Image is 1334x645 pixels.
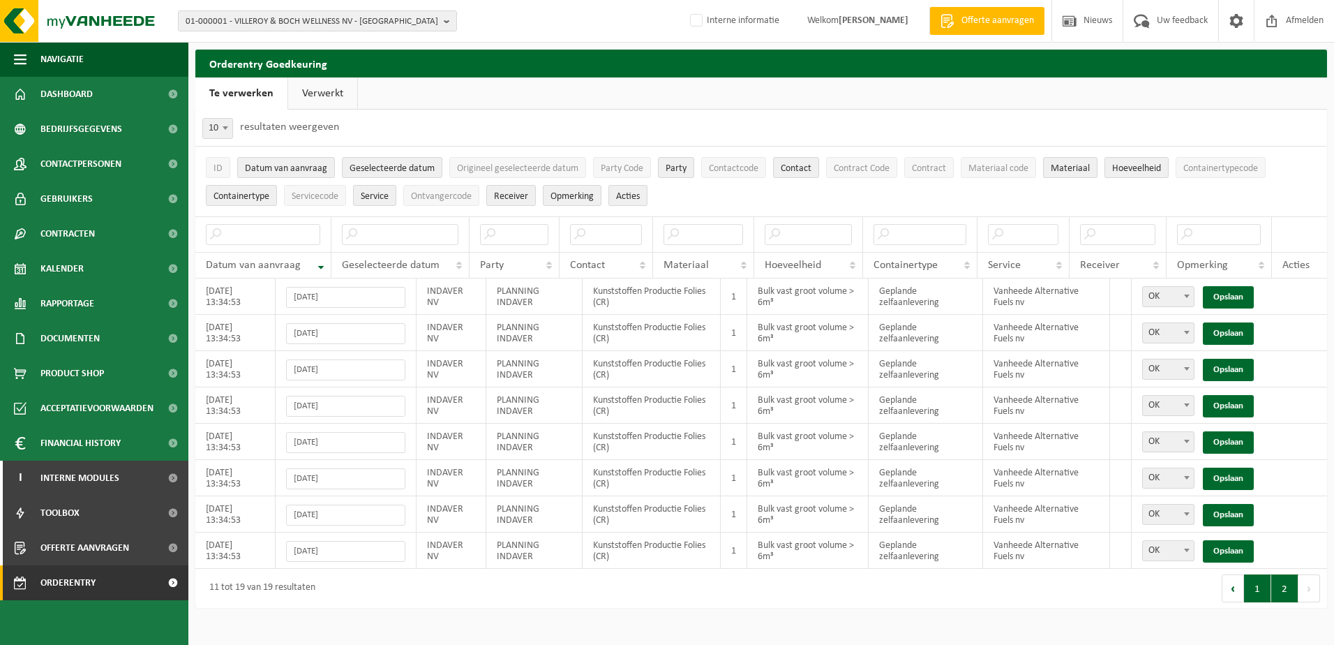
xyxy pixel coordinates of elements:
[486,533,583,569] td: PLANNING INDAVER
[826,157,897,178] button: Contract CodeContract Code: Activate to sort
[1142,504,1194,525] span: OK
[195,50,1327,77] h2: Orderentry Goedkeuring
[983,424,1110,460] td: Vanheede Alternative Fuels nv
[834,163,890,174] span: Contract Code
[583,460,721,496] td: Kunststoffen Productie Folies (CR)
[983,351,1110,387] td: Vanheede Alternative Fuels nv
[195,279,276,315] td: [DATE] 13:34:53
[1142,540,1194,561] span: OK
[1203,431,1254,454] a: Opslaan
[747,279,869,315] td: Bulk vast groot volume > 6m³
[40,77,93,112] span: Dashboard
[958,14,1037,28] span: Offerte aanvragen
[593,157,651,178] button: Party CodeParty Code: Activate to sort
[195,424,276,460] td: [DATE] 13:34:53
[1043,157,1097,178] button: MateriaalMateriaal: Activate to sort
[912,163,946,174] span: Contract
[417,387,486,424] td: INDAVER NV
[178,10,457,31] button: 01-000001 - VILLEROY & BOCH WELLNESS NV - [GEOGRAPHIC_DATA]
[342,260,440,271] span: Geselecteerde datum
[213,191,269,202] span: Containertype
[869,533,983,569] td: Geplande zelfaanlevering
[353,185,396,206] button: ServiceService: Activate to sort
[869,496,983,533] td: Geplande zelfaanlevering
[747,424,869,460] td: Bulk vast groot volume > 6m³
[1203,322,1254,345] a: Opslaan
[486,387,583,424] td: PLANNING INDAVER
[1271,574,1298,602] button: 2
[288,77,357,110] a: Verwerkt
[1143,505,1194,524] span: OK
[411,191,472,202] span: Ontvangercode
[765,260,821,271] span: Hoeveelheid
[403,185,479,206] button: OntvangercodeOntvangercode: Activate to sort
[747,315,869,351] td: Bulk vast groot volume > 6m³
[1203,468,1254,490] a: Opslaan
[983,460,1110,496] td: Vanheede Alternative Fuels nv
[202,576,315,601] div: 11 tot 19 van 19 resultaten
[1112,163,1161,174] span: Hoeveelheid
[1143,323,1194,343] span: OK
[1183,163,1258,174] span: Containertypecode
[773,157,819,178] button: ContactContact: Activate to sort
[1143,287,1194,306] span: OK
[583,315,721,351] td: Kunststoffen Productie Folies (CR)
[40,181,93,216] span: Gebruikers
[721,387,747,424] td: 1
[1143,468,1194,488] span: OK
[1051,163,1090,174] span: Materiaal
[583,387,721,424] td: Kunststoffen Productie Folies (CR)
[206,260,301,271] span: Datum van aanvraag
[350,163,435,174] span: Geselecteerde datum
[1298,574,1320,602] button: Next
[486,185,536,206] button: ReceiverReceiver: Activate to sort
[869,279,983,315] td: Geplande zelfaanlevering
[417,424,486,460] td: INDAVER NV
[721,496,747,533] td: 1
[968,163,1028,174] span: Materiaal code
[195,387,276,424] td: [DATE] 13:34:53
[1142,431,1194,452] span: OK
[417,460,486,496] td: INDAVER NV
[1143,541,1194,561] span: OK
[1203,504,1254,526] a: Opslaan
[869,460,983,496] td: Geplande zelfaanlevering
[40,356,104,391] span: Product Shop
[721,351,747,387] td: 1
[342,157,442,178] button: Geselecteerde datumGeselecteerde datum: Activate to sort
[40,147,121,181] span: Contactpersonen
[40,321,100,356] span: Documenten
[40,461,119,496] span: Interne modules
[747,460,869,496] td: Bulk vast groot volume > 6m³
[486,315,583,351] td: PLANNING INDAVER
[40,251,84,286] span: Kalender
[1177,260,1228,271] span: Opmerking
[1142,359,1194,380] span: OK
[457,163,578,174] span: Origineel geselecteerde datum
[449,157,586,178] button: Origineel geselecteerde datumOrigineel geselecteerde datum: Activate to sort
[1203,359,1254,381] a: Opslaan
[417,533,486,569] td: INDAVER NV
[709,163,758,174] span: Contactcode
[904,157,954,178] button: ContractContract: Activate to sort
[486,279,583,315] td: PLANNING INDAVER
[869,315,983,351] td: Geplande zelfaanlevering
[1142,468,1194,489] span: OK
[1080,260,1120,271] span: Receiver
[40,531,129,565] span: Offerte aanvragen
[601,163,643,174] span: Party Code
[1142,395,1194,416] span: OK
[40,496,80,531] span: Toolbox
[40,42,84,77] span: Navigatie
[195,496,276,533] td: [DATE] 13:34:53
[417,315,486,351] td: INDAVER NV
[721,315,747,351] td: 1
[721,460,747,496] td: 1
[292,191,338,202] span: Servicecode
[206,185,277,206] button: ContainertypeContainertype: Activate to sort
[486,496,583,533] td: PLANNING INDAVER
[40,216,95,251] span: Contracten
[417,351,486,387] td: INDAVER NV
[747,533,869,569] td: Bulk vast groot volume > 6m³
[747,351,869,387] td: Bulk vast groot volume > 6m³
